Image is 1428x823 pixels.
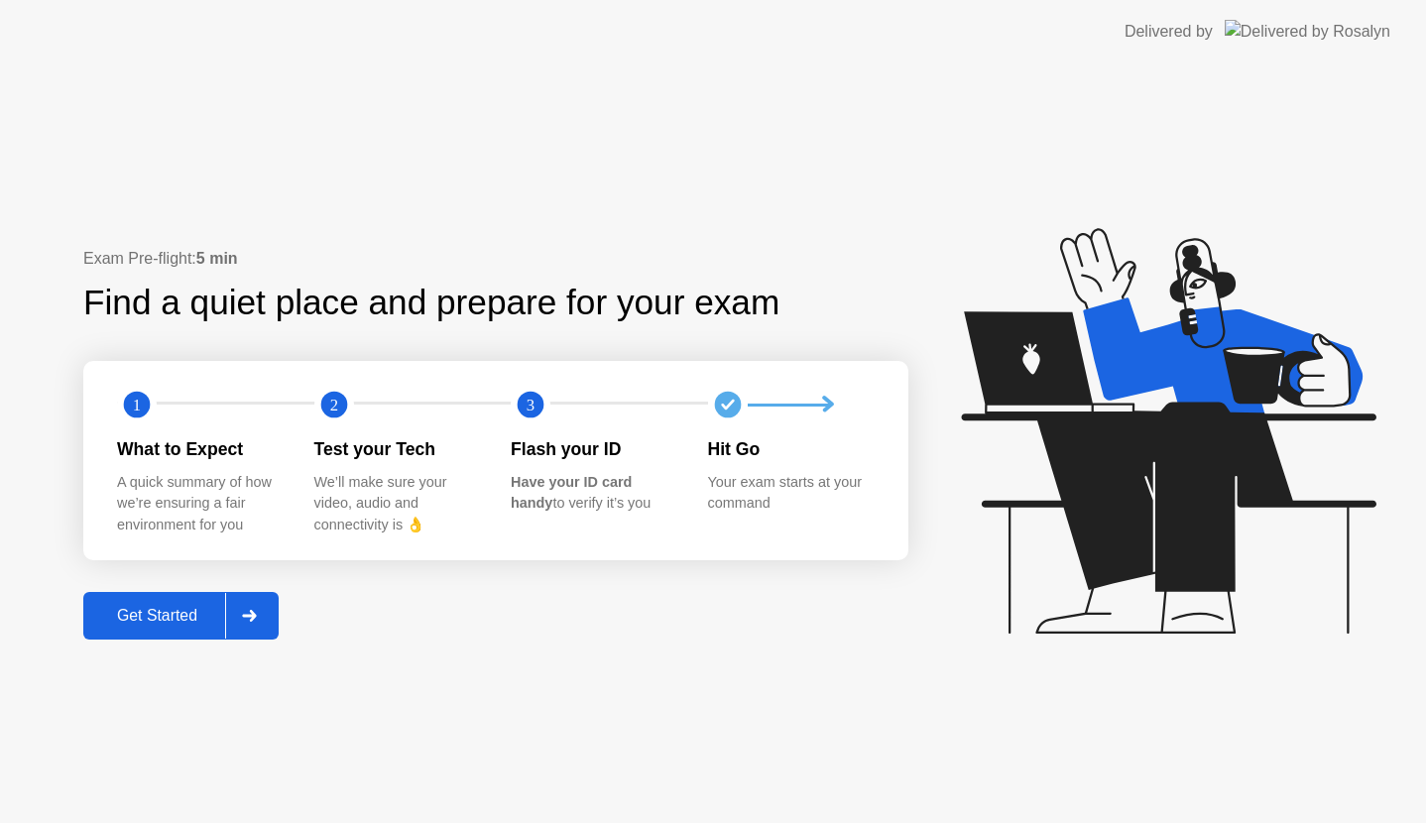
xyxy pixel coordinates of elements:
div: to verify it’s you [511,472,676,515]
div: Delivered by [1125,20,1213,44]
text: 3 [527,396,535,414]
div: We’ll make sure your video, audio and connectivity is 👌 [314,472,480,536]
div: Your exam starts at your command [708,472,874,515]
div: Find a quiet place and prepare for your exam [83,277,782,329]
div: Hit Go [708,436,874,462]
div: Flash your ID [511,436,676,462]
div: A quick summary of how we’re ensuring a fair environment for you [117,472,283,536]
b: 5 min [196,250,238,267]
img: Delivered by Rosalyn [1225,20,1390,43]
div: Get Started [89,607,225,625]
div: What to Expect [117,436,283,462]
text: 2 [329,396,337,414]
b: Have your ID card handy [511,474,632,512]
div: Test your Tech [314,436,480,462]
button: Get Started [83,592,279,640]
text: 1 [133,396,141,414]
div: Exam Pre-flight: [83,247,908,271]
